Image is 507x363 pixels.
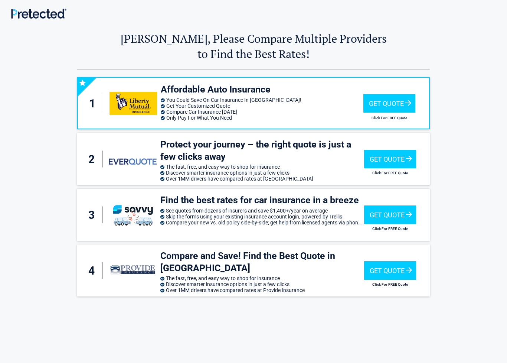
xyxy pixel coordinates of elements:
[364,282,416,286] h2: Click For FREE Quote
[364,227,416,231] h2: Click For FREE Quote
[85,95,103,112] div: 1
[160,281,364,287] li: Discover smarter insurance options in just a few clicks
[161,84,363,96] h3: Affordable Auto Insurance
[161,115,363,121] li: Only Pay For What You Need
[160,164,364,170] li: The fast, free, and easy way to shop for insurance
[161,103,363,109] li: Get Your Customized Quote
[160,220,364,226] li: Compare your new vs. old policy side-by-side; get help from licensed agents via phone, SMS, or email
[364,205,416,224] div: Get Quote
[109,259,157,282] img: provide-insurance's logo
[85,262,102,279] div: 4
[363,116,415,120] h2: Click For FREE Quote
[85,207,102,223] div: 3
[77,31,430,61] h2: [PERSON_NAME], Please Compare Multiple Providers to Find the Best Rates!
[11,9,66,19] img: Main Logo
[160,275,364,281] li: The fast, free, and easy way to shop for insurance
[364,150,416,168] div: Get Quote
[160,139,364,163] h3: Protect your journey – the right quote is just a few clicks away
[160,170,364,176] li: Discover smarter insurance options in just a few clicks
[85,151,102,168] div: 2
[364,261,416,280] div: Get Quote
[161,97,363,103] li: You Could Save On Car Insurance In [GEOGRAPHIC_DATA]!
[161,109,363,115] li: Compare Car Insurance [DATE]
[109,158,157,165] img: everquote's logo
[160,214,364,220] li: Skip the forms using your existing insurance account login, powered by Trellis
[160,176,364,182] li: Over 1MM drivers have compared rates at [GEOGRAPHIC_DATA]
[364,171,416,175] h2: Click For FREE Quote
[160,250,364,274] h3: Compare and Save! Find the Best Quote in [GEOGRAPHIC_DATA]
[111,204,155,226] img: savvy's logo
[363,94,415,113] div: Get Quote
[160,287,364,293] li: Over 1MM drivers have compared rates at Provide Insurance
[160,194,364,207] h3: Find the best rates for car insurance in a breeze
[109,92,157,115] img: libertymutual's logo
[160,208,364,214] li: See quotes from dozens of insurers and save $1,400+/year on average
